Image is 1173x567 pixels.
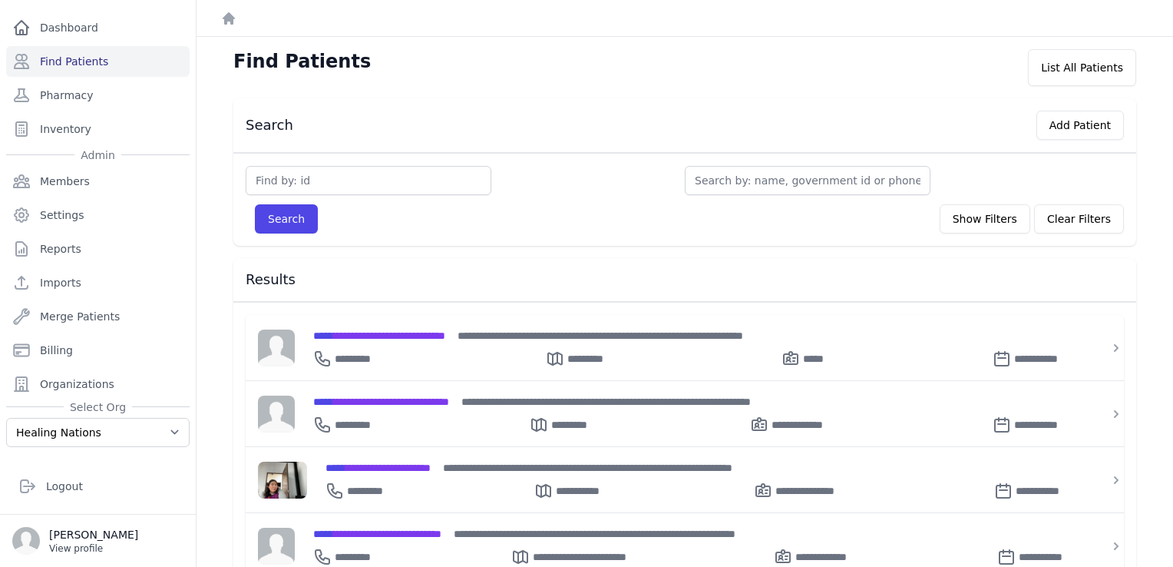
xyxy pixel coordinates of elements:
img: xfdmblekuUtzgAAACV0RVh0ZGF0ZTpjcmVhdGUAMjAyNS0wNi0xOVQxOTo0ODoxMyswMDowMMTCnVcAAAAldEVYdGRhdGU6bW... [258,462,307,499]
a: Inventory [6,114,190,144]
h1: Find Patients [233,49,371,74]
button: Clear Filters [1034,204,1124,234]
p: [PERSON_NAME] [49,527,138,542]
input: Find by: id [246,166,491,195]
a: [PERSON_NAME] View profile [12,527,183,555]
a: Pharmacy [6,80,190,111]
p: View profile [49,542,138,555]
a: Reports [6,234,190,264]
button: Search [255,204,318,234]
img: person-242608b1a05df3501eefc295dc1bc67a.jpg [258,330,295,366]
a: Logout [12,471,183,502]
a: Billing [6,335,190,366]
a: Settings [6,200,190,230]
button: Add Patient [1036,111,1124,140]
h3: Search [246,116,293,134]
button: Show Filters [940,204,1030,234]
h3: Results [246,270,1124,289]
a: Members [6,166,190,197]
a: Dashboard [6,12,190,43]
span: Admin [74,148,121,163]
a: Merge Patients [6,301,190,332]
input: Search by: name, government id or phone [685,166,930,195]
span: Select Org [64,400,132,415]
img: person-242608b1a05df3501eefc295dc1bc67a.jpg [258,528,295,565]
div: List All Patients [1028,49,1136,86]
img: person-242608b1a05df3501eefc295dc1bc67a.jpg [258,396,295,433]
a: Organizations [6,369,190,400]
a: Imports [6,267,190,298]
a: Find Patients [6,46,190,77]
